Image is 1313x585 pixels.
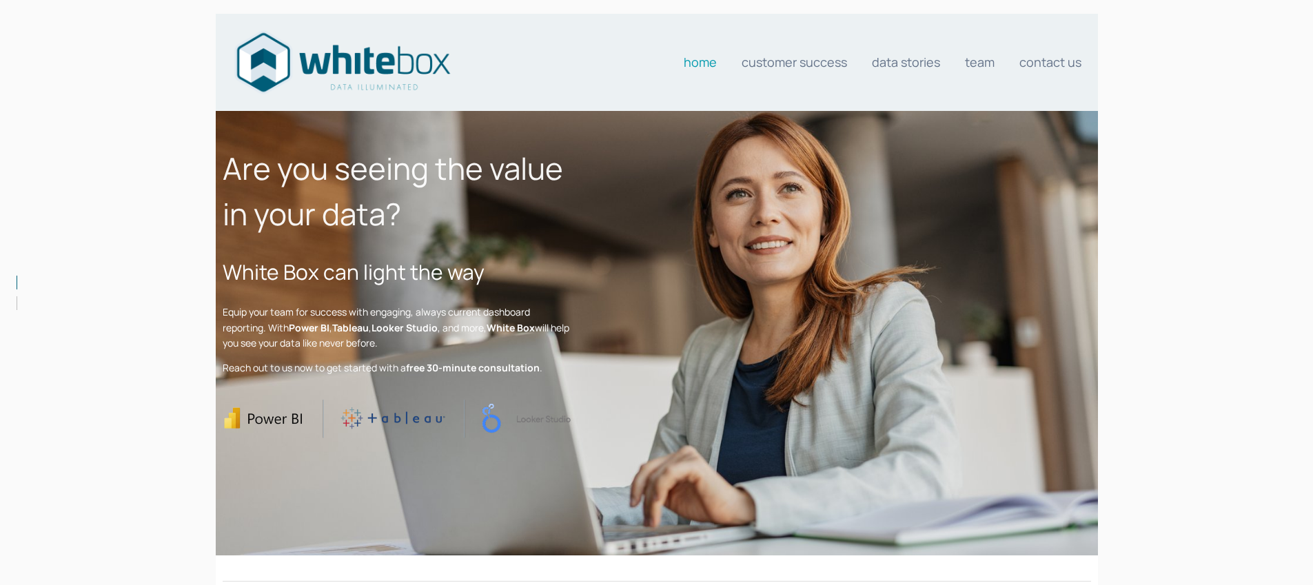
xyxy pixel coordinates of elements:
[371,321,438,334] strong: Looker Studio
[742,48,847,76] a: Customer Success
[891,145,1091,521] iframe: Form 0
[232,28,453,96] img: Data consultants
[223,256,571,287] h2: White Box can light the way
[684,48,717,76] a: Home
[332,321,369,334] strong: Tableau
[872,48,940,76] a: Data stories
[965,48,995,76] a: Team
[289,321,329,334] strong: Power BI
[223,305,571,351] p: Equip your team for success with engaging, always current dashboard reporting. With , , , and mor...
[406,361,540,374] strong: free 30-minute consultation
[487,321,535,334] strong: White Box
[1019,48,1081,76] a: Contact us
[223,360,571,376] p: Reach out to us now to get started with a .
[223,145,571,236] h1: Are you seeing the value in your data?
